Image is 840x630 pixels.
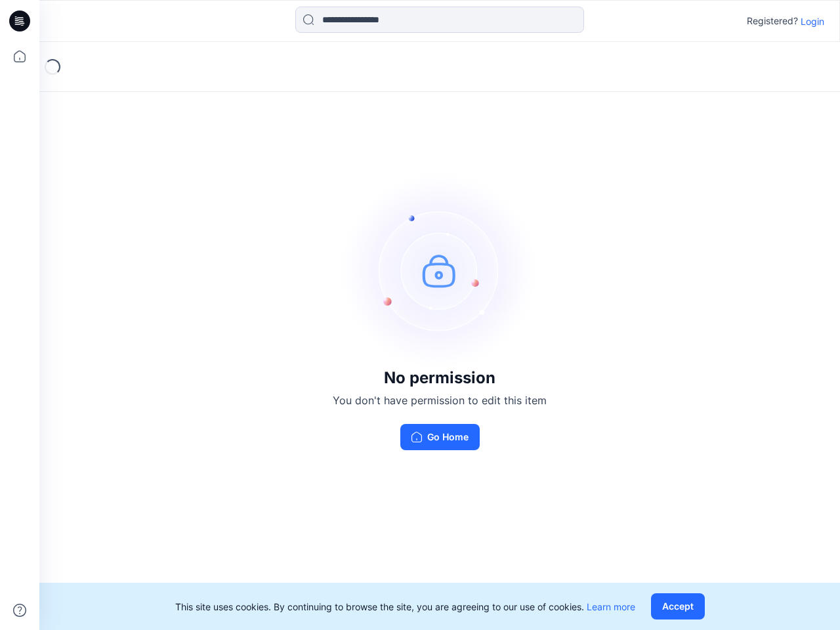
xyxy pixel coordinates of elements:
[333,369,547,387] h3: No permission
[587,601,635,612] a: Learn more
[400,424,480,450] button: Go Home
[175,600,635,614] p: This site uses cookies. By continuing to browse the site, you are agreeing to our use of cookies.
[333,392,547,408] p: You don't have permission to edit this item
[801,14,824,28] p: Login
[747,13,798,29] p: Registered?
[651,593,705,619] button: Accept
[341,172,538,369] img: no-perm.svg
